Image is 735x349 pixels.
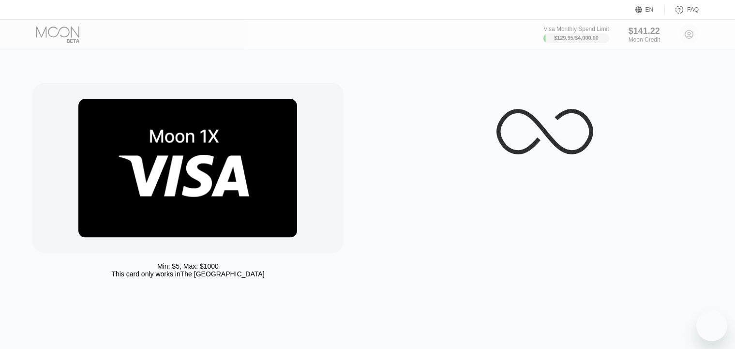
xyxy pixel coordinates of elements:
[543,26,609,43] div: Visa Monthly Spend Limit$129.95/$4,000.00
[687,6,699,13] div: FAQ
[696,310,727,341] iframe: Button to launch messaging window
[645,6,654,13] div: EN
[554,35,599,41] div: $129.95 / $4,000.00
[635,5,665,15] div: EN
[111,270,264,278] div: This card only works in The [GEOGRAPHIC_DATA]
[543,26,609,32] div: Visa Monthly Spend Limit
[157,262,219,270] div: Min: $ 5 , Max: $ 1000
[665,5,699,15] div: FAQ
